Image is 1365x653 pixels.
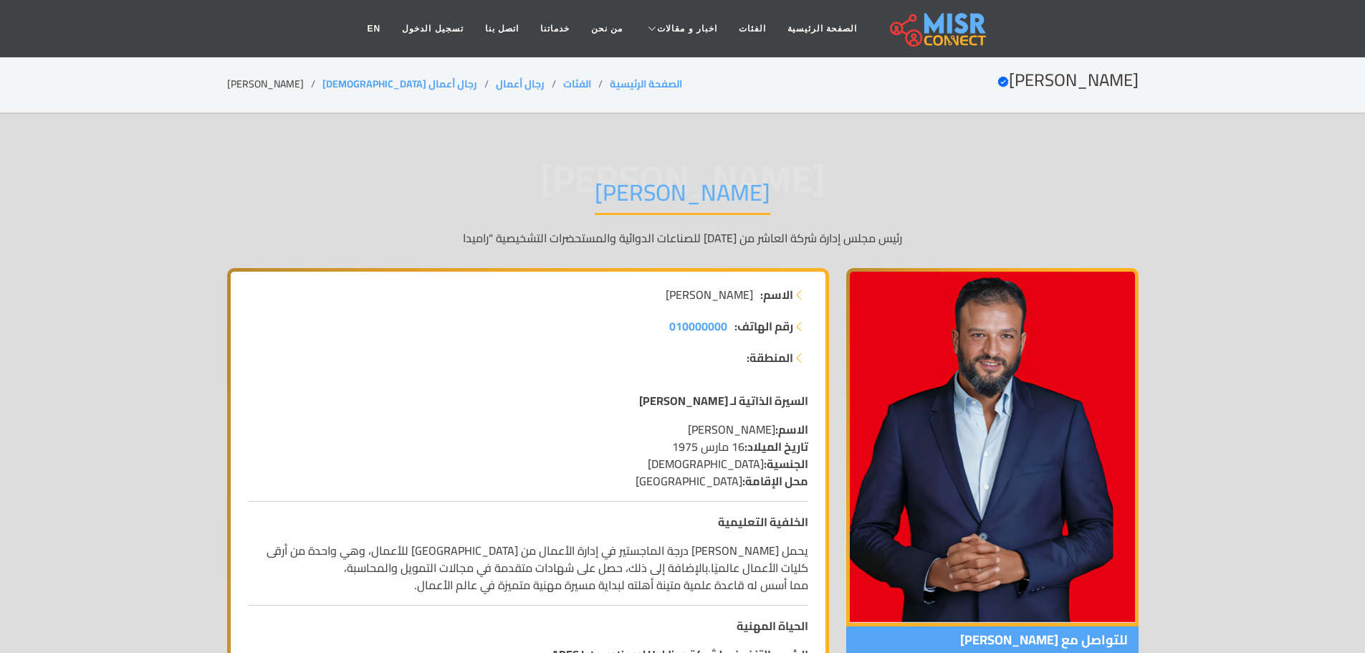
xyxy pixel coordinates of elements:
[610,75,682,93] a: الصفحة الرئيسية
[595,178,770,215] h1: [PERSON_NAME]
[530,15,580,42] a: خدماتنا
[734,318,793,335] strong: رقم الهاتف:
[728,15,777,42] a: الفئات
[760,286,793,303] strong: الاسم:
[496,75,545,93] a: رجال أعمال
[357,15,392,42] a: EN
[747,349,793,366] strong: المنطقة:
[391,15,474,42] a: تسجيل الدخول
[639,390,808,411] strong: السيرة الذاتية لـ [PERSON_NAME]
[657,22,717,35] span: اخبار و مقالات
[227,229,1139,247] p: رئيس مجلس إدارة شركة العاشر من [DATE] للصناعات الدوائية والمستحضرات التشخيصية "راميدا
[227,77,322,92] li: [PERSON_NAME]
[744,436,808,457] strong: تاريخ الميلاد:
[580,15,633,42] a: من نحن
[846,268,1139,626] img: أيمن ممدوح
[764,453,808,475] strong: الجنسية:
[997,70,1139,91] h2: [PERSON_NAME]
[669,315,727,337] span: 010000000
[669,318,727,335] a: 010000000
[890,11,986,47] img: main.misr_connect
[248,542,808,594] p: يحمل [PERSON_NAME] درجة الماجستير في إدارة الأعمال من [GEOGRAPHIC_DATA] للأعمال، وهي واحدة من أرق...
[742,470,808,492] strong: محل الإقامة:
[777,15,868,42] a: الصفحة الرئيسية
[563,75,591,93] a: الفئات
[718,511,808,533] strong: الخلفية التعليمية
[322,75,477,93] a: رجال أعمال [DEMOGRAPHIC_DATA]
[248,421,808,490] p: [PERSON_NAME] 16 مارس 1975 [DEMOGRAPHIC_DATA] [GEOGRAPHIC_DATA]
[775,419,808,440] strong: الاسم:
[666,286,753,303] span: [PERSON_NAME]
[997,76,1009,87] svg: Verified account
[474,15,530,42] a: اتصل بنا
[633,15,728,42] a: اخبار و مقالات
[737,615,808,637] strong: الحياة المهنية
